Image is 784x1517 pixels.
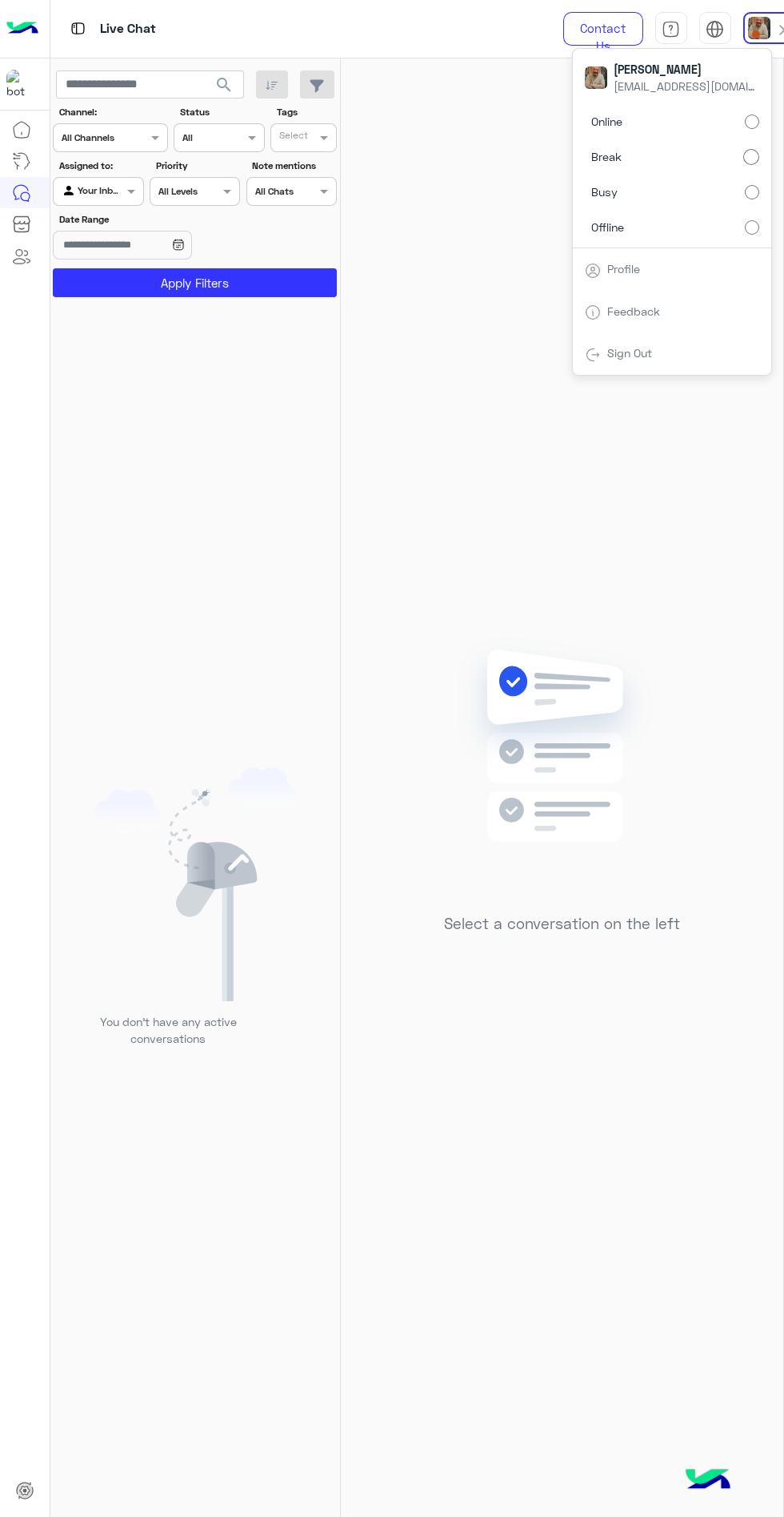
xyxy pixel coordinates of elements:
div: Select [277,128,308,147]
span: Offline [591,219,624,235]
label: Date Range [59,212,238,227]
img: tab [68,18,88,38]
img: hulul-logo.png [680,1453,736,1509]
img: tab [662,20,680,38]
label: Status [180,105,262,119]
span: Online [591,113,622,130]
label: Channel: [59,105,166,119]
img: userImage [748,17,770,39]
span: [EMAIL_ADDRESS][DOMAIN_NAME] [614,78,758,95]
a: tab [655,12,687,46]
a: Feedback [607,304,660,318]
label: Tags [277,105,335,119]
img: tab [585,304,601,320]
img: userImage [585,66,607,89]
img: empty users [94,767,296,1001]
label: Note mentions [252,159,334,173]
span: Break [591,148,622,165]
img: tab [706,20,724,38]
span: search [214,75,234,95]
a: Contact Us [563,12,643,46]
label: Priority [156,159,238,173]
span: [PERSON_NAME] [614,61,758,78]
img: 1403182699927242 [6,70,35,99]
p: You don’t have any active conversations [87,1013,249,1048]
input: Break [743,149,759,165]
img: Logo [6,12,38,46]
button: Apply Filters [53,268,337,297]
p: Live Chat [100,18,156,40]
a: Profile [607,262,640,276]
input: Offline [745,220,759,235]
input: Online [745,115,759,129]
input: Busy [745,185,759,199]
a: Sign Out [607,346,652,360]
img: tab [585,347,601,363]
img: no messages [446,637,678,903]
button: search [205,70,244,105]
span: Busy [591,183,618,200]
img: tab [585,263,601,279]
h5: Select a conversation on the left [444,915,680,933]
label: Assigned to: [59,159,142,173]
